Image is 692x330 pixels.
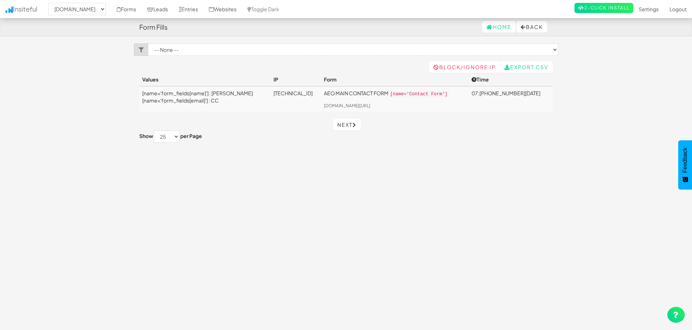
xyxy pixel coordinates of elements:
a: [TECHNICAL_ID] [273,90,313,96]
span: Feedback [682,147,688,173]
button: Feedback - Show survey [678,140,692,189]
td: [name='form_fields[name]'] : [PERSON_NAME] [name='form_fields[email]'] : CC [139,86,271,112]
a: Block/Ignore IP [429,61,500,73]
td: 07:[PHONE_NUMBER][DATE] [469,86,553,112]
th: Values [139,73,271,86]
button: Back [516,21,547,33]
a: Home [482,21,516,33]
a: Export CSV [500,61,553,73]
h4: Form Fills [139,24,168,31]
label: per Page [180,132,202,139]
a: Next [333,119,361,130]
th: IP [271,73,321,86]
p: AEO MAIN CONTACT FORM [324,89,465,98]
label: Show [139,132,153,139]
a: 2-Click Install [574,3,633,13]
th: Time [469,73,553,86]
a: [DOMAIN_NAME][URL] [324,103,370,108]
img: icon.png [5,7,13,13]
th: Form [321,73,468,86]
code: [name='Contact Form'] [388,91,449,97]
